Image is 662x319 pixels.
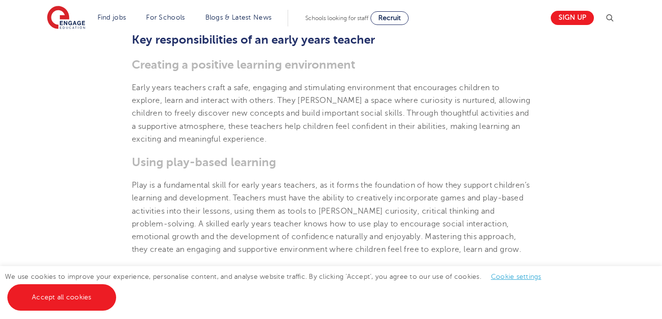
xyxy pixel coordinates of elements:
[7,284,116,311] a: Accept all cookies
[132,58,355,72] b: Creating a positive learning environment
[305,15,368,22] span: Schools looking for staff
[370,11,409,25] a: Recruit
[132,155,276,169] b: Using play-based learning
[378,14,401,22] span: Recruit
[98,14,126,21] a: Find jobs
[47,6,85,30] img: Engage Education
[5,273,551,301] span: We use cookies to improve your experience, personalise content, and analyse website traffic. By c...
[146,14,185,21] a: For Schools
[491,273,541,280] a: Cookie settings
[132,33,375,47] b: Key responsibilities of an early years teacher
[551,11,594,25] a: Sign up
[132,181,530,254] span: Play is a fundamental skill for early years teachers, as it forms the foundation of how they supp...
[205,14,272,21] a: Blogs & Latest News
[132,83,530,144] span: Early years teachers craft a safe, engaging and stimulating environment that encourages children ...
